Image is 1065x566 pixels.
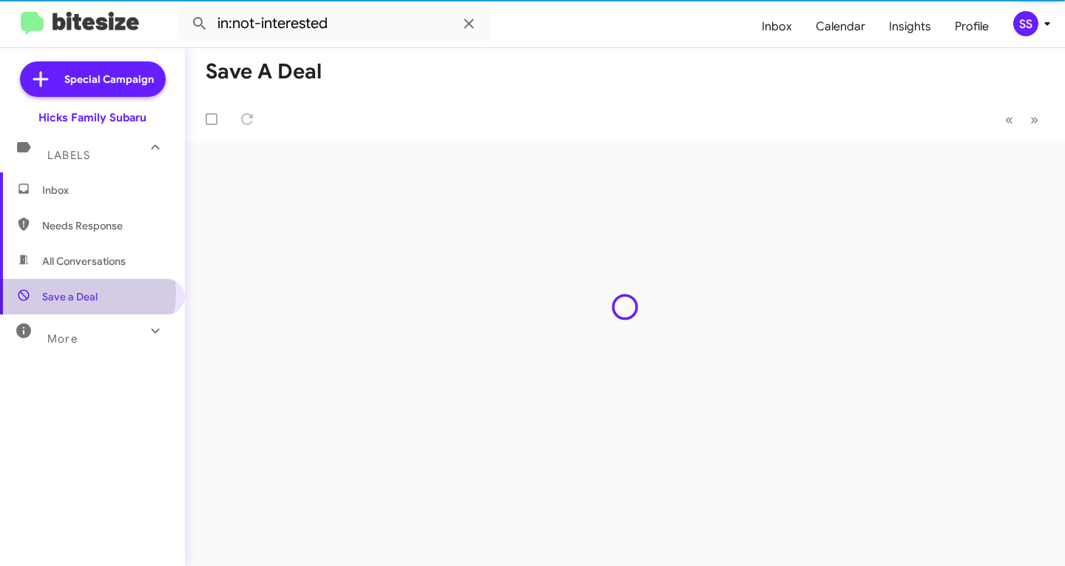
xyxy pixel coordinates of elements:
a: Special Campaign [20,61,166,97]
span: More [47,332,78,346]
a: Profile [943,5,1001,48]
span: Labels [47,149,90,162]
button: Previous [996,104,1022,135]
span: « [1005,110,1013,129]
span: Special Campaign [64,72,154,87]
button: SS [1001,11,1049,36]
span: Save a Deal [42,289,98,304]
input: Search [179,6,490,41]
span: Needs Response [42,218,168,233]
span: Inbox [42,183,168,198]
h1: Save a Deal [206,60,322,84]
a: Insights [877,5,943,48]
button: Next [1021,104,1047,135]
span: » [1030,110,1038,129]
a: Inbox [750,5,804,48]
span: All Conversations [42,254,126,269]
nav: Page navigation example [997,104,1047,135]
div: Hicks Family Subaru [38,110,146,125]
div: SS [1013,11,1038,36]
a: Calendar [804,5,877,48]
